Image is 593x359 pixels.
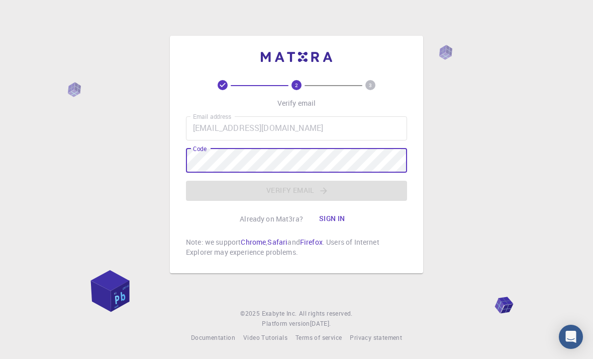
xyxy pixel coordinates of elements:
span: Exabyte Inc. [262,309,297,317]
span: © 2025 [240,309,261,319]
div: Open Intercom Messenger [559,325,583,349]
span: Documentation [191,333,235,341]
span: Platform version [262,319,310,329]
a: Documentation [191,333,235,343]
a: Firefox [300,237,323,247]
p: Note: we support , and . Users of Internet Explorer may experience problems. [186,237,407,257]
a: [DATE]. [310,319,331,329]
a: Video Tutorials [243,333,287,343]
span: [DATE] . [310,319,331,327]
a: Exabyte Inc. [262,309,297,319]
a: Chrome [241,237,266,247]
span: Video Tutorials [243,333,287,341]
text: 3 [369,82,372,89]
a: Safari [267,237,287,247]
span: Terms of service [295,333,342,341]
a: Terms of service [295,333,342,343]
label: Code [193,145,207,153]
span: All rights reserved. [299,309,353,319]
a: Privacy statement [350,333,402,343]
span: Privacy statement [350,333,402,341]
button: Sign in [311,209,353,229]
p: Verify email [277,98,316,108]
text: 2 [295,82,298,89]
label: Email address [193,112,231,121]
p: Already on Mat3ra? [240,214,303,224]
